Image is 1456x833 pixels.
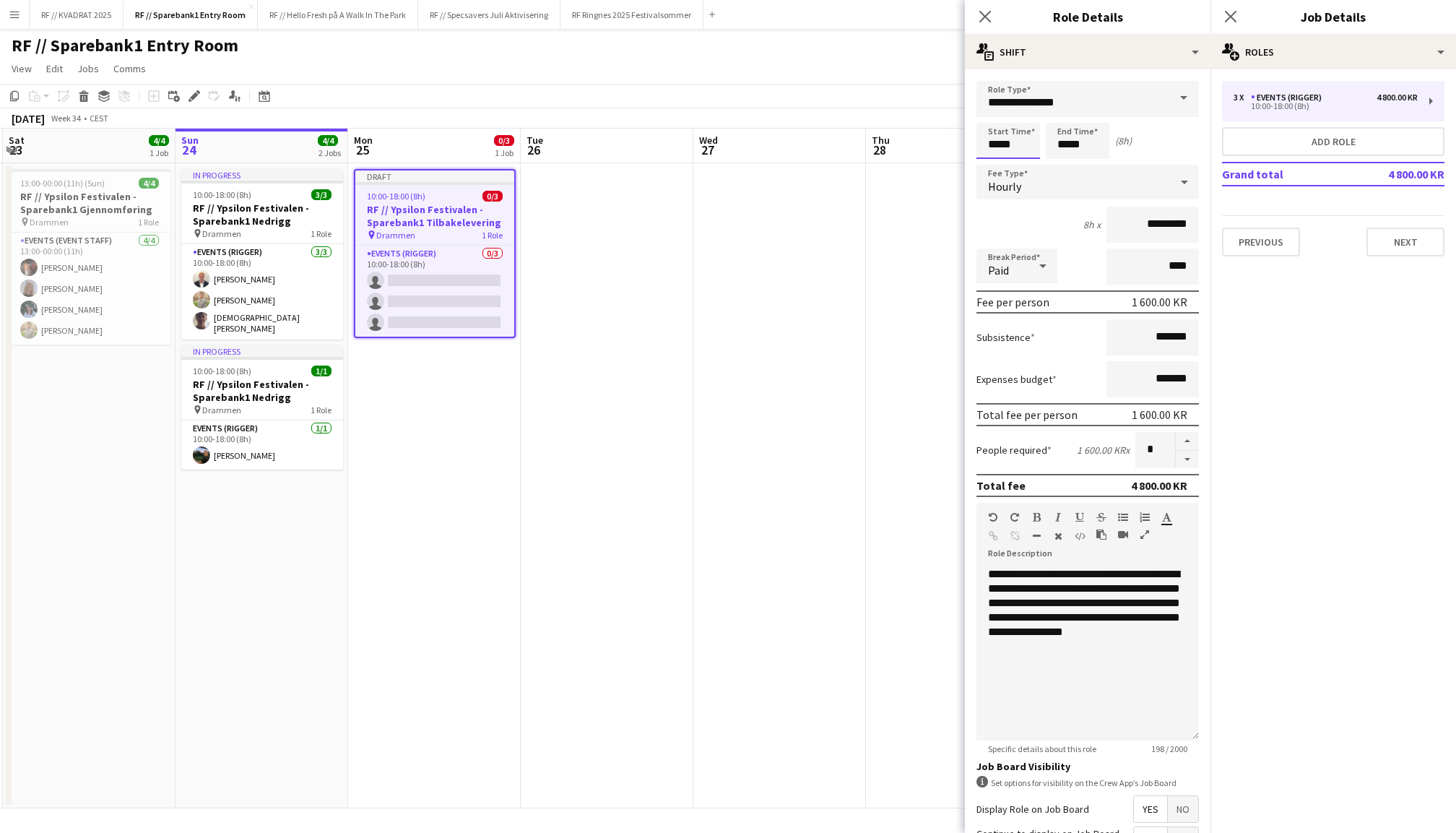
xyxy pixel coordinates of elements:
[193,366,251,376] span: 10:00-18:00 (8h)
[9,233,170,345] app-card-role: Events (Event Staff)4/413:00-00:00 (11h)[PERSON_NAME][PERSON_NAME][PERSON_NAME][PERSON_NAME]
[123,1,258,29] button: RF // Sparebank1 Entry Room
[90,113,108,124] div: CEST
[139,178,159,189] span: 4/4
[976,373,1057,386] label: Expenses budget
[1222,163,1353,186] td: Grand total
[976,478,1026,493] div: Total fee
[1210,7,1456,26] h3: Job Details
[181,134,199,147] span: Sun
[6,59,38,78] a: View
[181,378,343,404] h3: RF // Ypsilon Festivalen - Sparebank1 Nedrigg
[311,228,331,239] span: 1 Role
[352,142,373,158] span: 25
[1210,35,1456,69] div: Roles
[149,135,169,146] span: 4/4
[181,420,343,470] app-card-role: Events (Rigger)1/110:00-18:00 (8h)[PERSON_NAME]
[976,407,1078,422] div: Total fee per person
[181,244,343,340] app-card-role: Events (Rigger)3/310:00-18:00 (8h)[PERSON_NAME][PERSON_NAME][DEMOGRAPHIC_DATA][PERSON_NAME]
[71,59,105,78] a: Jobs
[355,203,514,229] h3: RF // Ypsilon Festivalen - Sparebank1 Tilbakelevering
[311,189,331,200] span: 3/3
[12,111,45,126] div: [DATE]
[976,331,1035,344] label: Subsistence
[1010,512,1020,523] button: Redo
[1131,478,1187,493] div: 4 800.00 KR
[1176,451,1199,469] button: Decrease
[376,230,415,241] span: Drammen
[976,760,1199,773] h3: Job Board Visibility
[48,113,84,124] span: Week 34
[181,202,343,228] h3: RF // Ypsilon Festivalen - Sparebank1 Nedrigg
[1140,743,1199,754] span: 198 / 2000
[494,135,514,146] span: 0/3
[870,142,890,158] span: 28
[179,142,199,158] span: 24
[181,345,343,470] app-job-card: In progress10:00-18:00 (8h)1/1RF // Ypsilon Festivalen - Sparebank1 Nedrigg Drammen1 RoleEvents (...
[1377,92,1418,103] div: 4 800.00 KR
[697,142,718,158] span: 27
[1132,295,1187,309] div: 1 600.00 KR
[1234,92,1251,103] div: 3 x
[965,35,1210,69] div: Shift
[30,217,69,228] span: Drammen
[1140,529,1150,540] button: Fullscreen
[1366,228,1444,256] button: Next
[258,1,418,29] button: RF // Hello Fresh på A Walk In The Park
[20,178,105,189] span: 13:00-00:00 (11h) (Sun)
[524,142,543,158] span: 26
[988,512,998,523] button: Undo
[9,134,25,147] span: Sat
[1075,530,1085,542] button: HTML Code
[9,169,170,345] div: 13:00-00:00 (11h) (Sun)4/4RF // Ypsilon Festivalen - Sparebank1 Gjennomføring Drammen1 RoleEvents...
[311,405,331,415] span: 1 Role
[1031,512,1041,523] button: Bold
[1353,163,1444,186] td: 4 800.00 KR
[9,190,170,216] h3: RF // Ypsilon Festivalen - Sparebank1 Gjennomføring
[482,191,503,202] span: 0/3
[1031,530,1041,542] button: Horizontal Line
[872,134,890,147] span: Thu
[202,405,241,415] span: Drammen
[1053,512,1063,523] button: Italic
[1077,444,1130,457] div: 1 600.00 KR x
[482,230,503,241] span: 1 Role
[318,147,341,158] div: 2 Jobs
[1118,529,1128,540] button: Insert video
[181,169,343,340] app-job-card: In progress10:00-18:00 (8h)3/3RF // Ypsilon Festivalen - Sparebank1 Nedrigg Drammen1 RoleEvents (...
[988,263,1009,277] span: Paid
[1140,512,1150,523] button: Ordered List
[1096,529,1106,540] button: Paste as plain text
[1222,228,1300,256] button: Previous
[988,179,1021,194] span: Hourly
[108,59,152,78] a: Comms
[311,366,331,376] span: 1/1
[976,803,1089,816] label: Display Role on Job Board
[30,1,123,29] button: RF // KVADRAT 2025
[193,189,251,200] span: 10:00-18:00 (8h)
[1222,127,1444,156] button: Add role
[1118,512,1128,523] button: Unordered List
[46,62,63,75] span: Edit
[1251,92,1327,103] div: Events (Rigger)
[526,134,543,147] span: Tue
[976,776,1199,790] div: Set options for visibility on the Crew App’s Job Board
[77,62,99,75] span: Jobs
[354,169,516,338] app-job-card: Draft10:00-18:00 (8h)0/3RF // Ypsilon Festivalen - Sparebank1 Tilbakelevering Drammen1 RoleEvents...
[1115,134,1132,147] div: (8h)
[202,228,241,239] span: Drammen
[1083,218,1101,231] div: 8h x
[367,191,425,202] span: 10:00-18:00 (8h)
[976,295,1049,309] div: Fee per person
[965,7,1210,26] h3: Role Details
[418,1,560,29] button: RF // Specsavers Juli Aktivisering
[355,246,514,337] app-card-role: Events (Rigger)0/310:00-18:00 (8h)
[699,134,718,147] span: Wed
[1053,530,1063,542] button: Clear Formatting
[181,345,343,357] div: In progress
[354,134,373,147] span: Mon
[1075,512,1085,523] button: Underline
[1176,432,1199,451] button: Increase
